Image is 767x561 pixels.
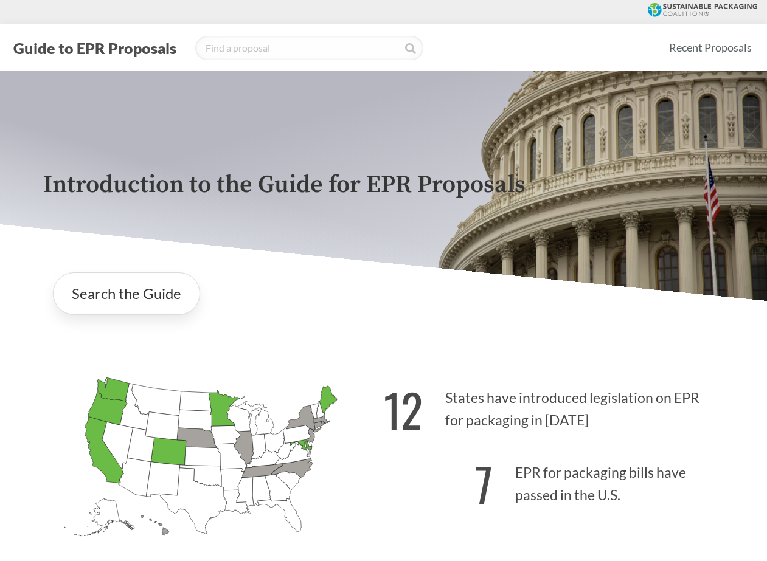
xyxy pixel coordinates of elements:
[43,171,724,199] p: Introduction to the Guide for EPR Proposals
[475,450,493,517] strong: 7
[384,376,423,443] strong: 12
[384,443,724,518] p: EPR for packaging bills have passed in the U.S.
[384,368,724,443] p: States have introduced legislation on EPR for packaging in [DATE]
[195,36,423,60] input: Find a proposal
[664,34,757,61] a: Recent Proposals
[53,272,200,315] a: Search the Guide
[10,38,180,58] button: Guide to EPR Proposals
